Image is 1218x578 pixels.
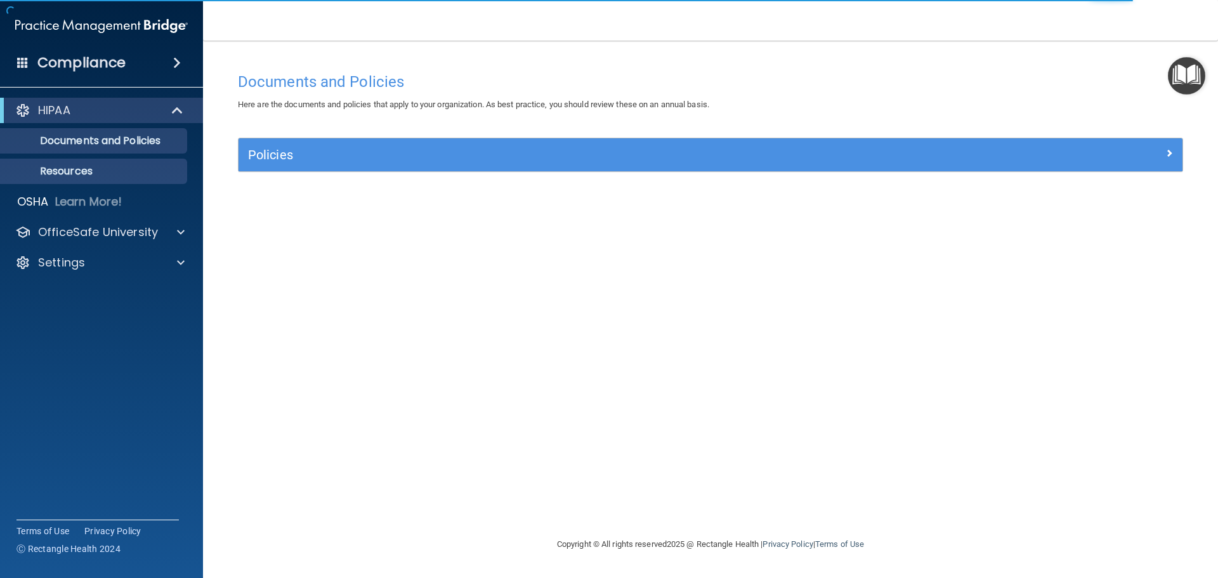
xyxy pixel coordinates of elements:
a: Settings [15,255,185,270]
p: Documents and Policies [8,135,181,147]
a: HIPAA [15,103,184,118]
p: Learn More! [55,194,122,209]
p: HIPAA [38,103,70,118]
h4: Compliance [37,54,126,72]
img: PMB logo [15,13,188,39]
p: Settings [38,255,85,270]
a: Policies [248,145,1173,165]
a: Privacy Policy [84,525,141,537]
span: Here are the documents and policies that apply to your organization. As best practice, you should... [238,100,709,109]
div: Copyright © All rights reserved 2025 @ Rectangle Health | | [479,524,942,565]
p: OSHA [17,194,49,209]
a: Terms of Use [16,525,69,537]
a: OfficeSafe University [15,225,185,240]
a: Terms of Use [815,539,864,549]
button: Open Resource Center [1168,57,1205,95]
span: Ⓒ Rectangle Health 2024 [16,542,121,555]
h5: Policies [248,148,937,162]
p: OfficeSafe University [38,225,158,240]
p: Resources [8,165,181,178]
h4: Documents and Policies [238,74,1183,90]
a: Privacy Policy [763,539,813,549]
